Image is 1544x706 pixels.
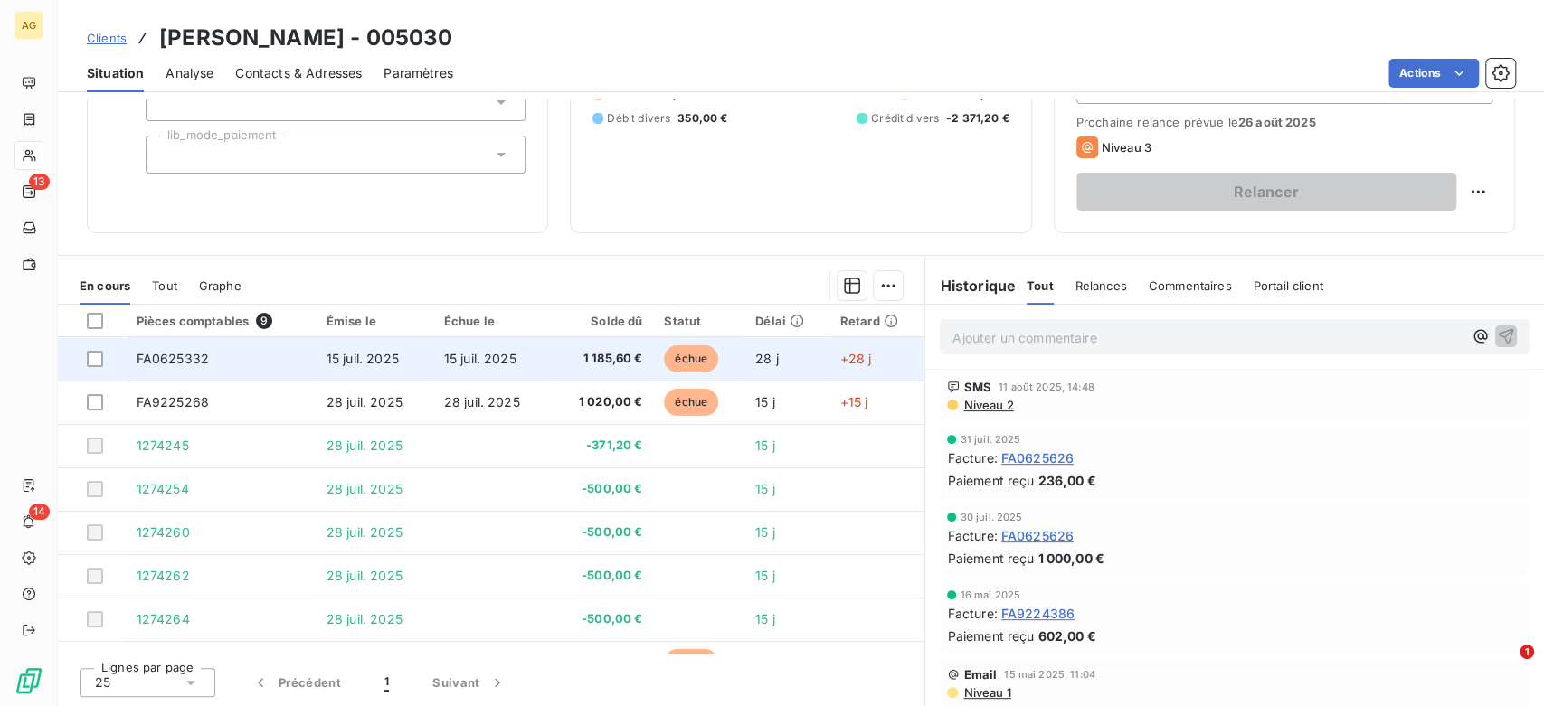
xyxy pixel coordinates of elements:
a: 13 [14,177,43,206]
span: Facture : [947,526,997,545]
div: AG [14,11,43,40]
span: 15 mai 2025, 11:04 [1004,669,1095,680]
span: 28 juil. 2025 [327,481,403,496]
span: Graphe [199,278,242,293]
span: Portail client [1254,278,1323,293]
h3: [PERSON_NAME] - 005030 [159,22,452,54]
span: 15 j [755,438,775,453]
span: 30 juil. 2025 [960,512,1022,522]
span: -2 371,20 € [946,110,1009,127]
span: 15 juil. 2025 [444,351,516,366]
span: Commentaires [1149,278,1232,293]
div: Pièces comptables [137,313,305,329]
span: 236,00 € [1037,471,1095,490]
span: FA0625332 [137,351,209,366]
span: Email [963,667,997,682]
span: Situation [87,64,144,82]
span: 1 185,60 € [562,350,643,368]
span: Débit divers [607,110,670,127]
span: +15 j [840,394,868,409]
span: 9 [256,313,272,329]
span: échue [664,389,718,416]
span: 11 août 2025, 14:48 [999,381,1094,392]
span: Paramètres [384,64,453,82]
button: Actions [1388,59,1479,88]
span: 1274254 [137,481,189,496]
button: Relancer [1076,173,1456,211]
span: 1274260 [137,524,190,540]
span: échue [664,649,718,676]
span: 28 j [755,351,779,366]
span: Tout [152,278,177,293]
button: 1 [363,664,411,701]
div: Solde dû [562,314,643,328]
span: 1 020,00 € [562,393,643,411]
span: 28 juil. 2025 [327,524,403,540]
span: 28 juil. 2025 [327,611,403,626]
span: 350,00 € [677,110,727,127]
span: Crédit divers [871,110,939,127]
span: FA9224386 [1001,604,1075,623]
span: En cours [80,278,130,293]
input: Ajouter une valeur [161,146,175,163]
span: Analyse [166,64,213,82]
span: 28 juil. 2025 [327,438,403,453]
span: 1274245 [137,438,189,453]
a: Clients [87,29,127,47]
span: 31 juil. 2025 [960,434,1020,445]
div: Retard [840,314,914,328]
span: 26 août 2025 [1238,115,1316,129]
span: 28 juil. 2025 [327,568,403,583]
span: 15 j [755,524,775,540]
span: Tout [1027,278,1054,293]
span: 15 j [755,568,775,583]
span: 15 j [755,394,775,409]
span: Niveau 1 [961,685,1010,700]
span: -371,20 € [562,437,643,455]
span: Relances [1075,278,1127,293]
span: 13 [29,174,50,190]
span: SMS [963,380,990,394]
span: 1274264 [137,611,190,626]
span: Prochaine relance prévue le [1076,115,1492,129]
input: Ajouter une valeur [161,94,175,110]
span: 14 [29,504,50,520]
span: Facture : [947,448,997,467]
span: échue [664,345,718,372]
h6: Historique [925,275,1016,297]
span: 1 [384,673,389,692]
span: FA0625626 [1001,526,1074,545]
span: Clients [87,31,127,45]
button: Précédent [230,664,363,701]
span: 28 juil. 2025 [327,394,403,409]
span: Paiement reçu [947,471,1034,490]
span: FA9225268 [137,394,209,409]
button: Suivant [411,664,528,701]
span: -500,00 € [562,610,643,628]
span: +28 j [840,351,872,366]
span: 1274262 [137,568,190,583]
div: Émise le [327,314,422,328]
div: Délai [755,314,819,328]
span: Niveau 2 [961,398,1013,412]
span: Paiement reçu [947,626,1034,645]
span: 28 juil. 2025 [444,394,520,409]
span: 25 [95,673,110,692]
span: -500,00 € [562,523,643,541]
div: Échue le [444,314,540,328]
span: 16 mai 2025 [960,589,1020,600]
span: FA0625626 [1001,448,1074,467]
span: 15 j [755,481,775,496]
span: -500,00 € [562,567,643,585]
span: 1 000,00 € [1037,549,1104,568]
span: 15 j [755,611,775,626]
span: Contacts & Adresses [235,64,362,82]
span: Niveau 3 [1102,140,1151,155]
span: 1 [1520,645,1534,659]
span: Paiement reçu [947,549,1034,568]
span: -500,00 € [562,480,643,498]
iframe: Intercom live chat [1482,645,1526,688]
span: 15 juil. 2025 [327,351,399,366]
span: Facture : [947,604,997,623]
img: Logo LeanPay [14,666,43,695]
